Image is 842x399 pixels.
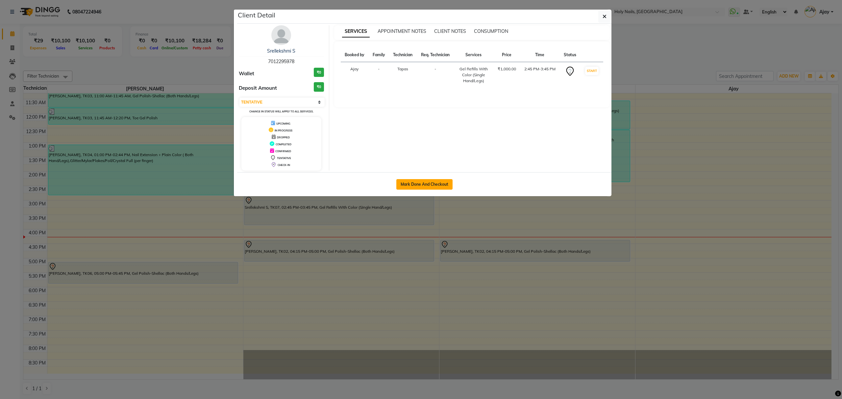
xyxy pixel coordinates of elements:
th: Time [520,48,559,62]
img: avatar [271,25,291,45]
a: Srellekshmi S [267,48,295,54]
td: 2:45 PM-3:45 PM [520,62,559,88]
span: CLIENT NOTES [434,28,466,34]
th: Technician [389,48,417,62]
span: Tapas [397,66,408,71]
th: Family [368,48,389,62]
span: 7012295978 [268,59,294,64]
td: - [368,62,389,88]
th: Status [560,48,581,62]
span: CHECK-IN [278,163,290,167]
span: CONFIRMED [275,150,291,153]
span: SERVICES [342,26,370,37]
span: COMPLETED [276,143,291,146]
small: Change in status will apply to all services. [249,110,313,113]
button: START [585,67,599,75]
h5: Client Detail [238,10,275,20]
span: DROPPED [277,136,290,139]
span: Wallet [239,70,254,78]
div: ₹1,000.00 [497,66,516,72]
button: Mark Done And Checkout [396,179,453,190]
th: Req. Technician [417,48,454,62]
th: Services [454,48,493,62]
div: Gel Refills With Color (Single Hand/Legs) [458,66,489,84]
th: Booked by [341,48,369,62]
th: Price [493,48,520,62]
h3: ₹0 [314,82,324,92]
h3: ₹0 [314,68,324,77]
span: TENTATIVE [277,156,291,160]
span: APPOINTMENT NOTES [378,28,426,34]
span: Deposit Amount [239,84,277,92]
span: UPCOMING [276,122,290,125]
td: - [417,62,454,88]
span: CONSUMPTION [474,28,508,34]
span: IN PROGRESS [275,129,292,132]
td: Ajay [341,62,369,88]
